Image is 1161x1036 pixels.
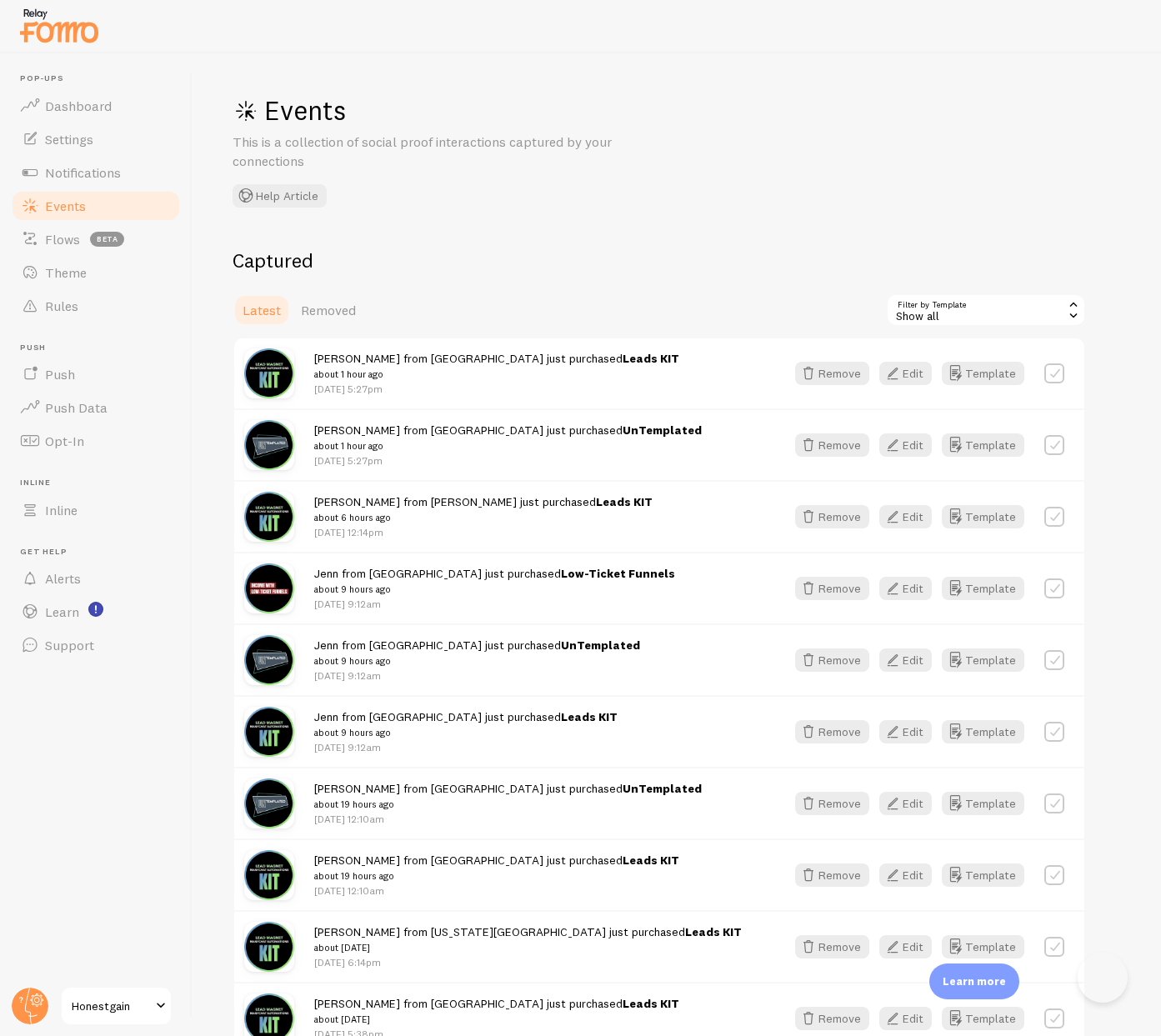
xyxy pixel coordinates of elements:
[10,189,182,223] a: Events
[45,231,80,248] span: Flows
[879,648,942,672] a: Edit
[314,853,679,883] span: [PERSON_NAME] from [GEOGRAPHIC_DATA] just purchased
[942,935,1024,958] button: Template
[45,502,78,518] span: Inline
[314,367,679,382] small: about 1 hour ago
[10,628,182,662] a: Support
[314,924,742,955] span: [PERSON_NAME] from [US_STATE][GEOGRAPHIC_DATA] just purchased
[879,362,932,385] button: Edit
[45,98,112,114] span: Dashboard
[596,494,653,509] a: Leads KIT
[45,164,121,181] span: Notifications
[795,1007,869,1030] button: Remove
[45,198,86,214] span: Events
[942,577,1024,600] button: Template
[10,289,182,323] a: Rules
[314,351,679,382] span: [PERSON_NAME] from [GEOGRAPHIC_DATA] just purchased
[10,562,182,595] a: Alerts
[10,89,182,123] a: Dashboard
[685,924,742,939] a: Leads KIT
[45,603,79,620] span: Learn
[90,232,124,247] span: beta
[244,492,294,542] img: 9mZHSrDrQmyWCXHbPp9u
[244,563,294,613] img: BwzvrzI3R4T7Qy2wrXwL
[233,293,291,327] a: Latest
[879,863,942,887] a: Edit
[314,996,679,1027] span: [PERSON_NAME] from [GEOGRAPHIC_DATA] just purchased
[10,123,182,156] a: Settings
[20,478,182,488] span: Inline
[45,433,84,449] span: Opt-In
[20,73,182,84] span: Pop-ups
[10,391,182,424] a: Push Data
[10,156,182,189] a: Notifications
[879,433,932,457] button: Edit
[314,582,675,597] small: about 9 hours ago
[795,863,869,887] button: Remove
[879,792,932,815] button: Edit
[879,792,942,815] a: Edit
[20,343,182,353] span: Push
[314,781,702,812] span: [PERSON_NAME] from [GEOGRAPHIC_DATA] just purchased
[233,184,327,208] button: Help Article
[45,570,81,587] span: Alerts
[45,399,108,416] span: Push Data
[45,637,94,653] span: Support
[244,707,294,757] img: 9mZHSrDrQmyWCXHbPp9u
[314,438,702,453] small: about 1 hour ago
[301,302,356,318] span: Removed
[879,362,942,385] a: Edit
[795,720,869,743] button: Remove
[879,648,932,672] button: Edit
[244,850,294,900] img: 9mZHSrDrQmyWCXHbPp9u
[314,510,653,525] small: about 6 hours ago
[942,648,1024,672] button: Template
[943,973,1006,989] p: Learn more
[314,638,640,668] span: Jenn from [GEOGRAPHIC_DATA] just purchased
[942,433,1024,457] a: Template
[942,792,1024,815] button: Template
[623,351,679,366] a: Leads KIT
[314,423,702,453] span: [PERSON_NAME] from [GEOGRAPHIC_DATA] just purchased
[20,547,182,558] span: Get Help
[942,362,1024,385] button: Template
[879,863,932,887] button: Edit
[314,940,742,955] small: about [DATE]
[233,133,633,171] p: This is a collection of social proof interactions captured by your connections
[795,648,869,672] button: Remove
[795,433,869,457] button: Remove
[314,597,675,611] p: [DATE] 9:12am
[879,1007,942,1030] a: Edit
[10,223,182,256] a: Flows beta
[243,302,281,318] span: Latest
[942,1007,1024,1030] a: Template
[879,433,942,457] a: Edit
[623,423,702,438] a: UnTemplated
[244,922,294,972] img: 9mZHSrDrQmyWCXHbPp9u
[88,602,103,617] svg: <p>Watch New Feature Tutorials!</p>
[291,293,366,327] a: Removed
[561,638,640,653] a: UnTemplated
[233,93,733,128] h1: Events
[879,577,942,600] a: Edit
[623,996,679,1011] a: Leads KIT
[879,935,942,958] a: Edit
[623,853,679,868] a: Leads KIT
[561,566,675,581] a: Low-Ticket Funnels
[879,505,942,528] a: Edit
[314,740,618,754] p: [DATE] 9:12am
[45,264,87,281] span: Theme
[929,963,1019,999] div: Learn more
[795,505,869,528] button: Remove
[45,366,75,383] span: Push
[314,709,618,740] span: Jenn from [GEOGRAPHIC_DATA] just purchased
[244,348,294,398] img: 9mZHSrDrQmyWCXHbPp9u
[244,420,294,470] img: MOyHSvZ6RTW1x2v0y95t
[942,505,1024,528] button: Template
[314,525,653,539] p: [DATE] 12:14pm
[795,792,869,815] button: Remove
[10,256,182,289] a: Theme
[72,996,151,1016] span: Honestgain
